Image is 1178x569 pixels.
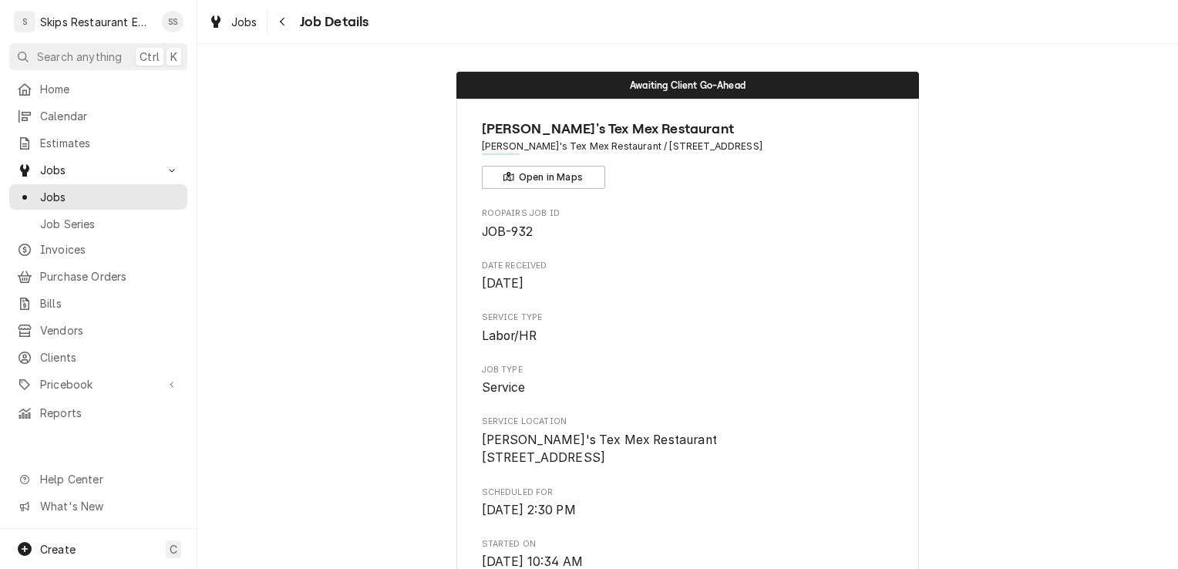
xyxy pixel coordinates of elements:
[14,11,35,32] div: S
[9,157,187,183] a: Go to Jobs
[40,405,180,421] span: Reports
[482,416,894,467] div: Service Location
[9,43,187,70] button: Search anythingCtrlK
[162,11,183,32] div: Shan Skipper's Avatar
[202,9,264,35] a: Jobs
[40,189,180,205] span: Jobs
[40,241,180,258] span: Invoices
[40,498,178,514] span: What's New
[482,487,894,499] span: Scheduled For
[162,11,183,32] div: SS
[482,260,894,293] div: Date Received
[482,311,894,345] div: Service Type
[40,268,180,284] span: Purchase Orders
[482,207,894,220] span: Roopairs Job ID
[40,14,153,30] div: Skips Restaurant Equipment
[295,12,369,32] span: Job Details
[140,49,160,65] span: Ctrl
[231,14,257,30] span: Jobs
[482,276,524,291] span: [DATE]
[482,503,576,517] span: [DATE] 2:30 PM
[170,541,177,557] span: C
[9,466,187,492] a: Go to Help Center
[9,237,187,262] a: Invoices
[40,295,180,311] span: Bills
[482,140,894,153] span: Address
[482,554,583,569] span: [DATE] 10:34 AM
[271,9,295,34] button: Navigate back
[40,135,180,151] span: Estimates
[482,431,894,467] span: Service Location
[40,162,157,178] span: Jobs
[482,416,894,428] span: Service Location
[170,49,177,65] span: K
[482,223,894,241] span: Roopairs Job ID
[482,311,894,324] span: Service Type
[9,103,187,129] a: Calendar
[37,49,122,65] span: Search anything
[482,328,537,343] span: Labor/HR
[40,376,157,392] span: Pricebook
[482,501,894,520] span: Scheduled For
[482,327,894,345] span: Service Type
[40,216,180,232] span: Job Series
[456,72,919,99] div: Status
[482,433,717,466] span: [PERSON_NAME]'s Tex Mex Restaurant [STREET_ADDRESS]
[9,400,187,426] a: Reports
[482,119,894,140] span: Name
[482,207,894,241] div: Roopairs Job ID
[482,274,894,293] span: Date Received
[40,81,180,97] span: Home
[630,80,746,90] span: Awaiting Client Go-Ahead
[9,318,187,343] a: Vendors
[9,211,187,237] a: Job Series
[482,119,894,189] div: Client Information
[482,166,605,189] button: Open in Maps
[40,349,180,365] span: Clients
[482,260,894,272] span: Date Received
[40,108,180,124] span: Calendar
[482,380,526,395] span: Service
[9,130,187,156] a: Estimates
[40,322,180,338] span: Vendors
[482,379,894,397] span: Job Type
[482,487,894,520] div: Scheduled For
[9,264,187,289] a: Purchase Orders
[40,471,178,487] span: Help Center
[9,291,187,316] a: Bills
[482,538,894,550] span: Started On
[9,493,187,519] a: Go to What's New
[40,543,76,556] span: Create
[482,224,533,239] span: JOB-932
[482,364,894,397] div: Job Type
[9,372,187,397] a: Go to Pricebook
[9,345,187,370] a: Clients
[9,76,187,102] a: Home
[482,364,894,376] span: Job Type
[9,184,187,210] a: Jobs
